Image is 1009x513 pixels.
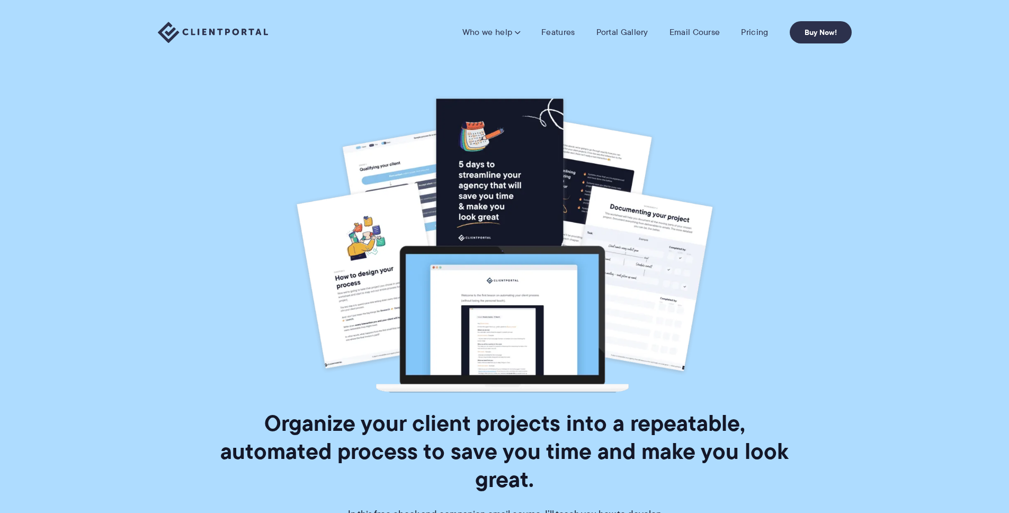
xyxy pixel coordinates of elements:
a: Features [541,27,575,38]
a: Pricing [741,27,768,38]
a: Portal Gallery [596,27,648,38]
a: Email Course [669,27,720,38]
h1: Organize your client projects into a repeatable, automated process to save you time and make you ... [207,409,802,493]
a: Who we help [462,27,520,38]
a: Buy Now! [790,21,852,43]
